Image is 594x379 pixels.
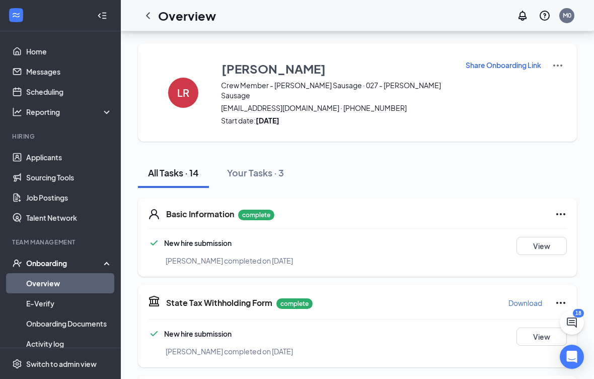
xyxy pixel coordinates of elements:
[26,167,112,187] a: Sourcing Tools
[148,208,160,220] svg: User
[12,258,22,268] svg: UserCheck
[465,59,542,71] button: Share Onboarding Link
[26,61,112,82] a: Messages
[164,238,232,247] span: New hire submission
[573,309,584,318] div: 18
[12,359,22,369] svg: Settings
[148,237,160,249] svg: Checkmark
[26,187,112,208] a: Job Postings
[177,89,189,96] h4: LR
[12,238,110,246] div: Team Management
[26,359,97,369] div: Switch to admin view
[12,132,110,141] div: Hiring
[166,256,293,265] span: [PERSON_NAME] completed on [DATE]
[508,298,542,308] p: Download
[148,328,160,340] svg: Checkmark
[26,107,113,117] div: Reporting
[221,60,326,77] h3: [PERSON_NAME]
[26,313,112,334] a: Onboarding Documents
[555,297,567,309] svg: Ellipses
[26,258,104,268] div: Onboarding
[26,293,112,313] a: E-Verify
[26,147,112,167] a: Applicants
[566,317,578,329] svg: ChatActive
[158,7,216,24] h1: Overview
[166,297,272,308] h5: State Tax Withholding Form
[508,295,543,311] button: Download
[221,59,453,78] button: [PERSON_NAME]
[221,80,453,100] span: Crew Member - [PERSON_NAME] Sausage · 027 - [PERSON_NAME] Sausage
[166,347,293,356] span: [PERSON_NAME] completed on [DATE]
[516,328,567,346] button: View
[552,59,564,72] img: More Actions
[26,273,112,293] a: Overview
[26,82,112,102] a: Scheduling
[221,115,453,125] span: Start date:
[276,298,313,309] p: complete
[11,10,21,20] svg: WorkstreamLogo
[164,329,232,338] span: New hire submission
[97,11,107,21] svg: Collapse
[148,166,199,179] div: All Tasks · 14
[539,10,551,22] svg: QuestionInfo
[560,310,584,335] button: ChatActive
[142,10,154,22] svg: ChevronLeft
[227,166,284,179] div: Your Tasks · 3
[26,334,112,354] a: Activity log
[256,116,279,125] strong: [DATE]
[221,103,453,113] span: [EMAIL_ADDRESS][DOMAIN_NAME] · [PHONE_NUMBER]
[166,209,234,220] h5: Basic Information
[516,10,529,22] svg: Notifications
[560,345,584,369] div: Open Intercom Messenger
[563,11,571,20] div: M0
[12,107,22,117] svg: Analysis
[26,208,112,228] a: Talent Network
[466,60,541,70] p: Share Onboarding Link
[26,41,112,61] a: Home
[158,59,208,125] button: LR
[555,208,567,220] svg: Ellipses
[238,210,274,220] p: complete
[148,295,160,307] svg: TaxGovernmentIcon
[516,237,567,255] button: View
